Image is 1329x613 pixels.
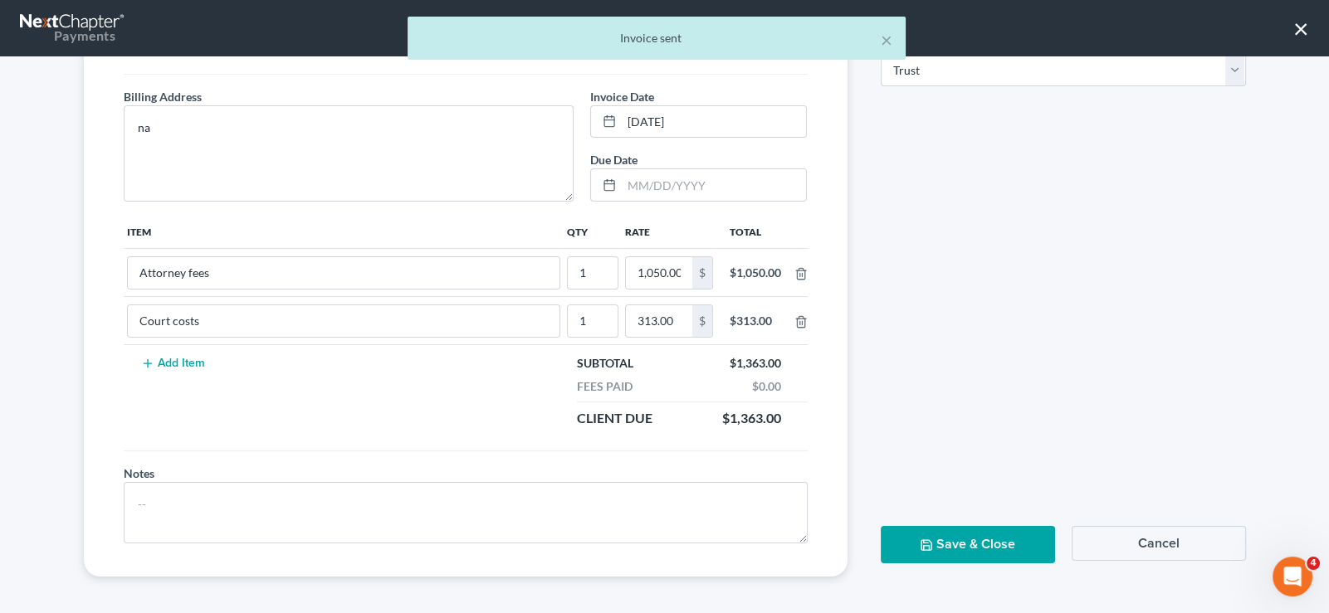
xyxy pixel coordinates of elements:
span: Invoice Date [590,90,654,104]
div: $1,050.00 [730,265,781,281]
div: $ [692,257,712,289]
button: Cancel [1072,526,1246,561]
label: Notes [124,465,154,482]
th: Qty [564,215,622,248]
button: × [881,30,892,50]
div: $1,363.00 [714,409,789,428]
input: -- [568,257,618,289]
span: Billing Address [124,90,202,104]
span: 4 [1307,557,1320,570]
div: Client Due [569,409,661,428]
input: MM/DD/YYYY [622,169,806,201]
div: Invoice sent [421,30,892,46]
button: Save & Close [881,526,1055,563]
div: Subtotal [569,355,642,372]
iframe: Intercom live chat [1273,557,1312,596]
div: $0.00 [744,378,789,395]
button: Add Item [137,357,210,370]
input: 0.00 [626,305,692,337]
input: -- [568,305,618,337]
label: Due Date [590,151,638,168]
input: -- [128,305,559,337]
input: 0.00 [626,257,692,289]
a: Payments [20,8,126,48]
div: $ [692,305,712,337]
th: Item [124,215,564,248]
button: × [1293,15,1309,41]
th: Total [716,215,794,248]
th: Rate [622,215,716,248]
input: -- [128,257,559,289]
div: Fees Paid [569,378,641,395]
div: $1,363.00 [721,355,789,372]
div: $313.00 [730,313,781,329]
input: MM/DD/YYYY [622,106,806,138]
